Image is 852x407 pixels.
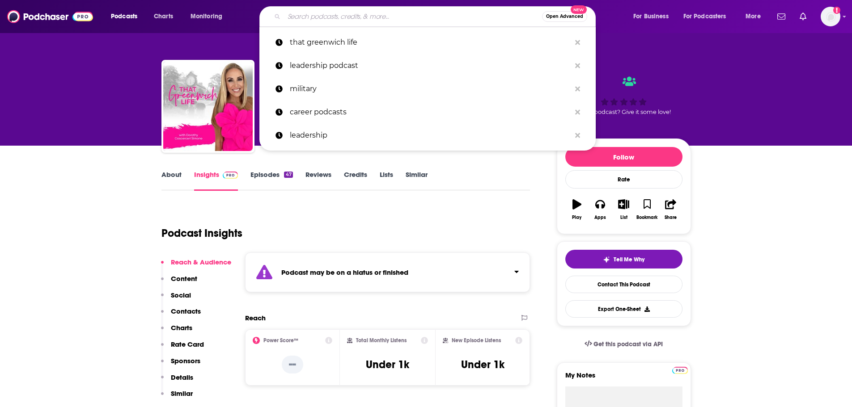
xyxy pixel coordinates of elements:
[683,10,726,23] span: For Podcasters
[594,215,606,220] div: Apps
[282,356,303,373] p: --
[223,172,238,179] img: Podchaser Pro
[821,7,840,26] img: User Profile
[284,172,292,178] div: 47
[305,170,331,191] a: Reviews
[577,333,670,355] a: Get this podcast via API
[259,31,596,54] a: that greenwich life
[636,215,657,220] div: Bookmark
[672,365,688,374] a: Pro website
[161,389,193,406] button: Similar
[739,9,772,24] button: open menu
[171,274,197,283] p: Content
[589,193,612,226] button: Apps
[268,6,604,27] div: Search podcasts, credits, & more...
[565,250,682,269] button: tell me why sparkleTell Me Why
[161,357,200,373] button: Sponsors
[194,170,238,191] a: InsightsPodchaser Pro
[171,340,204,348] p: Rate Card
[161,274,197,291] button: Content
[284,9,542,24] input: Search podcasts, credits, & more...
[161,340,204,357] button: Rate Card
[111,10,137,23] span: Podcasts
[380,170,393,191] a: Lists
[161,227,242,240] h1: Podcast Insights
[461,358,504,371] h3: Under 1k
[627,9,680,24] button: open menu
[833,7,840,14] svg: Add a profile image
[171,389,193,398] p: Similar
[565,193,589,226] button: Play
[659,193,682,226] button: Share
[281,268,408,277] strong: Podcast may be on a hiatus or finished
[565,371,682,386] label: My Notes
[746,10,761,23] span: More
[565,276,682,293] a: Contact This Podcast
[161,307,201,323] button: Contacts
[614,256,644,263] span: Tell Me Why
[356,337,407,344] h2: Total Monthly Listens
[620,215,627,220] div: List
[796,9,810,24] a: Show notifications dropdown
[171,307,201,315] p: Contacts
[572,215,581,220] div: Play
[774,9,789,24] a: Show notifications dropdown
[148,9,178,24] a: Charts
[154,10,173,23] span: Charts
[678,9,739,24] button: open menu
[821,7,840,26] span: Logged in as gabrielle.gantz
[821,7,840,26] button: Show profile menu
[259,101,596,124] a: career podcasts
[245,314,266,322] h2: Reach
[259,124,596,147] a: leadership
[290,77,571,101] p: military
[565,147,682,167] button: Follow
[184,9,234,24] button: open menu
[105,9,149,24] button: open menu
[452,337,501,344] h2: New Episode Listens
[171,258,231,266] p: Reach & Audience
[191,10,222,23] span: Monitoring
[161,291,191,307] button: Social
[542,11,587,22] button: Open AdvancedNew
[565,300,682,318] button: Export One-Sheet
[577,109,671,115] span: Good podcast? Give it some love!
[603,256,610,263] img: tell me why sparkle
[633,10,669,23] span: For Business
[290,101,571,124] p: career podcasts
[290,124,571,147] p: leadership
[593,340,663,348] span: Get this podcast via API
[161,258,231,274] button: Reach & Audience
[565,170,682,189] div: Rate
[636,193,659,226] button: Bookmark
[263,337,298,344] h2: Power Score™
[245,252,530,292] section: Click to expand status details
[571,5,587,14] span: New
[557,68,691,123] div: Good podcast? Give it some love!
[161,323,192,340] button: Charts
[7,8,93,25] img: Podchaser - Follow, Share and Rate Podcasts
[290,54,571,77] p: leadership podcast
[161,373,193,390] button: Details
[259,54,596,77] a: leadership podcast
[163,62,253,151] img: That Greenwich Life
[665,215,677,220] div: Share
[171,291,191,299] p: Social
[546,14,583,19] span: Open Advanced
[672,367,688,374] img: Podchaser Pro
[171,357,200,365] p: Sponsors
[366,358,409,371] h3: Under 1k
[250,170,292,191] a: Episodes47
[290,31,571,54] p: that greenwich life
[612,193,635,226] button: List
[406,170,428,191] a: Similar
[161,170,182,191] a: About
[259,77,596,101] a: military
[171,323,192,332] p: Charts
[344,170,367,191] a: Credits
[171,373,193,382] p: Details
